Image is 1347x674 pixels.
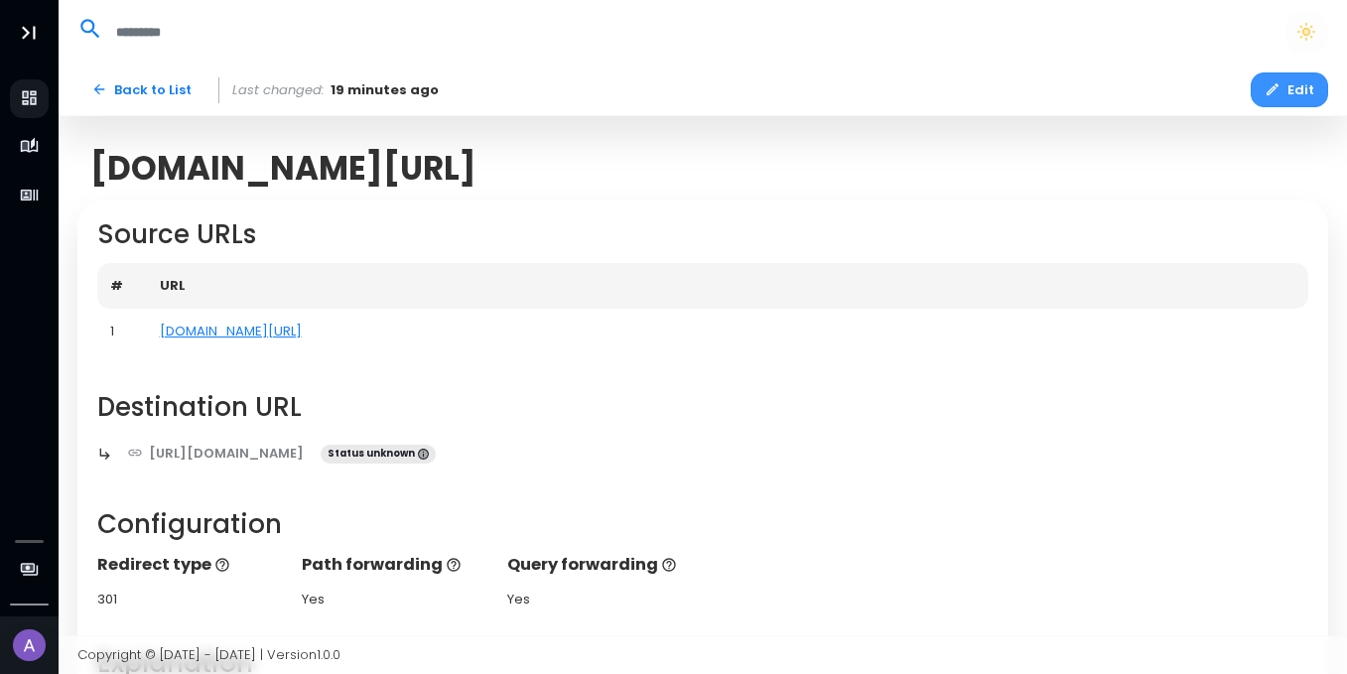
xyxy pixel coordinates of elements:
[10,14,48,52] button: Toggle Aside
[97,509,1309,540] h2: Configuration
[97,263,147,309] th: #
[507,590,693,609] div: Yes
[13,629,46,662] img: Avatar
[302,553,487,577] p: Path forwarding
[113,436,319,471] a: [URL][DOMAIN_NAME]
[321,445,436,465] span: Status unknown
[97,219,1309,250] h2: Source URLs
[302,590,487,609] div: Yes
[507,553,693,577] p: Query forwarding
[232,80,325,100] span: Last changed:
[97,590,283,609] div: 301
[160,322,302,340] a: [DOMAIN_NAME][URL]
[331,80,439,100] span: 19 minutes ago
[1251,72,1328,107] button: Edit
[147,263,1309,309] th: URL
[90,149,476,188] span: [DOMAIN_NAME][URL]
[110,322,134,341] div: 1
[77,72,205,107] a: Back to List
[77,645,340,664] span: Copyright © [DATE] - [DATE] | Version 1.0.0
[97,553,283,577] p: Redirect type
[97,392,1309,423] h2: Destination URL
